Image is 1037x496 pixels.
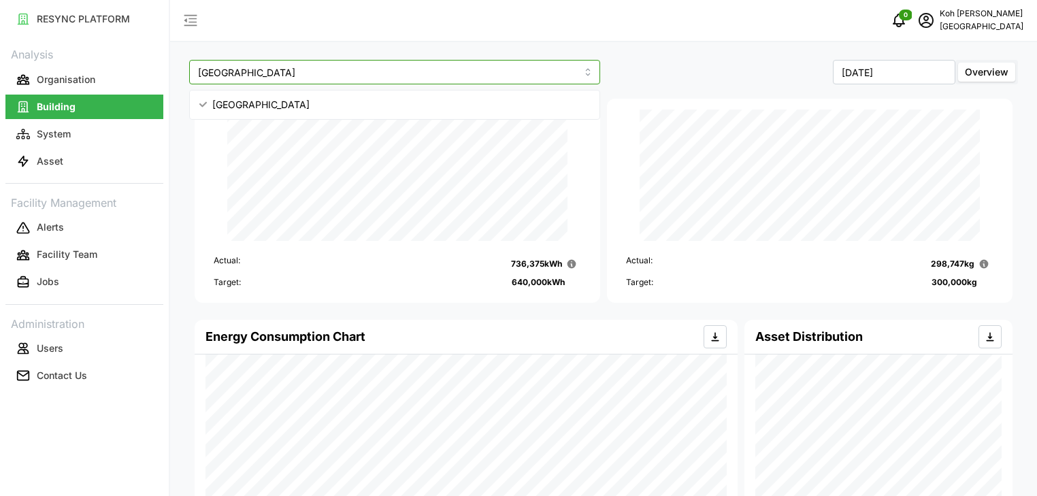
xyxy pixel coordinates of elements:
[965,66,1008,78] span: Overview
[37,248,97,261] p: Facility Team
[904,10,908,20] span: 0
[214,276,241,289] p: Target:
[5,216,163,240] button: Alerts
[5,362,163,389] a: Contact Us
[5,122,163,146] button: System
[5,214,163,242] a: Alerts
[626,276,653,289] p: Target:
[37,342,63,355] p: Users
[37,369,87,382] p: Contact Us
[214,254,240,274] p: Actual:
[940,7,1023,20] p: Koh [PERSON_NAME]
[37,73,95,86] p: Organisation
[5,336,163,361] button: Users
[5,44,163,63] p: Analysis
[940,20,1023,33] p: [GEOGRAPHIC_DATA]
[212,97,310,112] span: [GEOGRAPHIC_DATA]
[205,328,365,346] h4: Energy Consumption Chart
[5,7,163,31] button: RESYNC PLATFORM
[5,335,163,362] a: Users
[5,66,163,93] a: Organisation
[885,7,912,34] button: notifications
[37,220,64,234] p: Alerts
[37,127,71,141] p: System
[37,275,59,288] p: Jobs
[511,258,562,271] p: 736,375 kWh
[932,276,977,289] p: 300,000 kg
[512,276,565,289] p: 640,000 kWh
[5,363,163,388] button: Contact Us
[5,269,163,296] a: Jobs
[5,192,163,212] p: Facility Management
[5,120,163,148] a: System
[5,93,163,120] a: Building
[37,100,76,114] p: Building
[37,12,130,26] p: RESYNC PLATFORM
[755,328,863,346] h4: Asset Distribution
[626,254,653,274] p: Actual:
[931,258,974,271] p: 298,747 kg
[37,154,63,168] p: Asset
[5,242,163,269] a: Facility Team
[5,5,163,33] a: RESYNC PLATFORM
[5,67,163,92] button: Organisation
[5,149,163,173] button: Asset
[5,148,163,175] a: Asset
[5,313,163,333] p: Administration
[912,7,940,34] button: schedule
[5,95,163,119] button: Building
[5,270,163,295] button: Jobs
[5,243,163,267] button: Facility Team
[833,60,955,84] input: Select Month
